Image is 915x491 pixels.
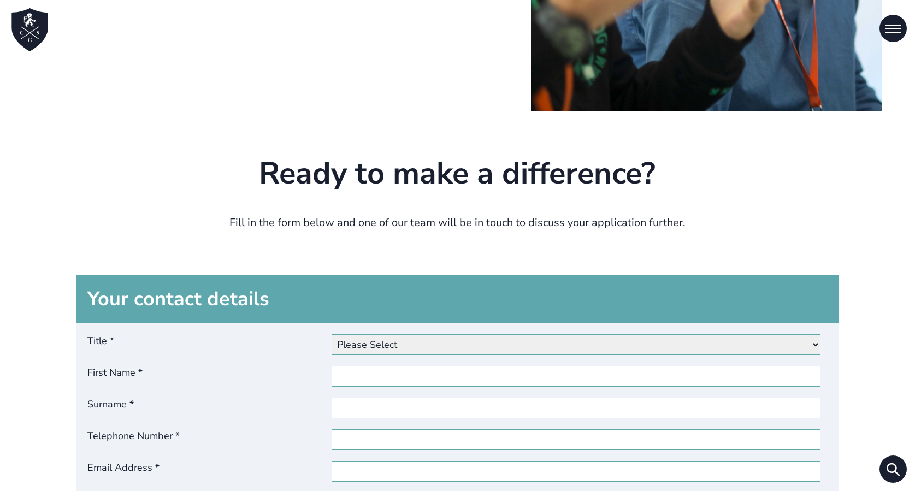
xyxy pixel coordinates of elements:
[87,429,332,450] span: Telephone Number *
[879,15,907,42] button: Open Menu
[332,429,820,450] input: Telephone Number *
[332,366,820,387] input: First Name *
[76,155,839,192] h2: Ready to make a difference?
[87,461,332,482] span: Email Address *
[76,275,839,323] h3: Your contact details
[87,334,332,355] label: Title *
[87,366,332,387] span: First Name *
[87,398,332,418] span: Surname *
[332,461,820,482] input: Email Address *
[76,214,839,232] p: Fill in the form below and one of our team will be in touch to discuss your application further.
[8,8,52,52] a: Home
[332,398,820,418] input: Surname *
